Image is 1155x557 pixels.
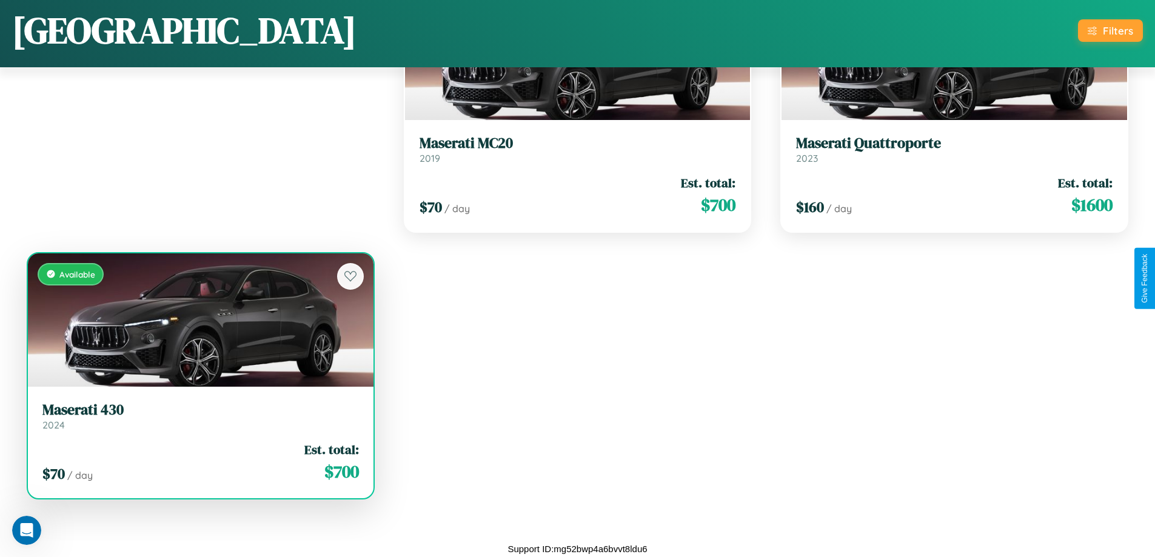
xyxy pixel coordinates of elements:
h1: [GEOGRAPHIC_DATA] [12,5,357,55]
p: Support ID: mg52bwp4a6bvvt8ldu6 [507,541,647,557]
div: Give Feedback [1140,254,1149,303]
div: Filters [1103,24,1133,37]
a: Maserati Quattroporte2023 [796,135,1113,164]
span: $ 700 [701,193,735,217]
span: Est. total: [1058,174,1113,192]
span: Est. total: [304,441,359,458]
span: 2019 [420,152,440,164]
span: 2023 [796,152,818,164]
a: Maserati MC202019 [420,135,736,164]
h3: Maserati 430 [42,401,359,419]
span: / day [826,202,852,215]
span: $ 160 [796,197,824,217]
span: $ 700 [324,459,359,484]
iframe: Intercom live chat [12,516,41,545]
h3: Maserati MC20 [420,135,736,152]
span: $ 70 [420,197,442,217]
span: Est. total: [681,174,735,192]
span: / day [67,469,93,481]
button: Filters [1078,19,1143,42]
span: $ 1600 [1071,193,1113,217]
span: / day [444,202,470,215]
span: $ 70 [42,464,65,484]
h3: Maserati Quattroporte [796,135,1113,152]
a: Maserati 4302024 [42,401,359,431]
span: Available [59,269,95,279]
span: 2024 [42,419,65,431]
